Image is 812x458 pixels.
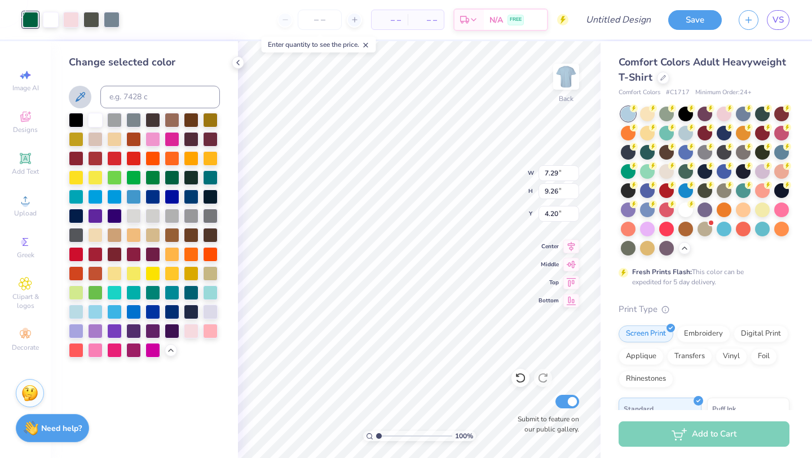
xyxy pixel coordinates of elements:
span: – – [414,14,437,26]
span: Designs [13,125,38,134]
span: Clipart & logos [6,292,45,310]
div: Transfers [667,348,712,365]
span: Middle [539,261,559,268]
div: Change selected color [69,55,220,70]
span: Decorate [12,343,39,352]
input: Untitled Design [577,8,660,31]
button: Save [668,10,722,30]
div: Embroidery [677,325,730,342]
span: Comfort Colors Adult Heavyweight T-Shirt [619,55,786,84]
span: Top [539,279,559,287]
span: 100 % [455,431,473,441]
span: N/A [489,14,503,26]
div: Enter quantity to see the price. [262,37,376,52]
span: FREE [510,16,522,24]
div: Digital Print [734,325,788,342]
span: Upload [14,209,37,218]
span: Center [539,243,559,250]
span: Bottom [539,297,559,305]
div: Applique [619,348,664,365]
span: Image AI [12,83,39,93]
img: Back [555,65,577,88]
div: Screen Print [619,325,673,342]
span: – – [378,14,401,26]
a: VS [767,10,789,30]
input: – – [298,10,342,30]
div: Back [559,94,573,104]
div: Foil [751,348,777,365]
span: Minimum Order: 24 + [695,88,752,98]
strong: Fresh Prints Flash: [632,267,692,276]
label: Submit to feature on our public gallery. [511,414,579,434]
span: Comfort Colors [619,88,660,98]
div: This color can be expedited for 5 day delivery. [632,267,771,287]
div: Vinyl [716,348,747,365]
strong: Need help? [41,423,82,434]
span: Standard [624,403,654,415]
div: Rhinestones [619,371,673,387]
span: Puff Ink [712,403,736,415]
span: Greek [17,250,34,259]
span: # C1717 [666,88,690,98]
input: e.g. 7428 c [100,86,220,108]
span: VS [773,14,784,27]
div: Print Type [619,303,789,316]
span: Add Text [12,167,39,176]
